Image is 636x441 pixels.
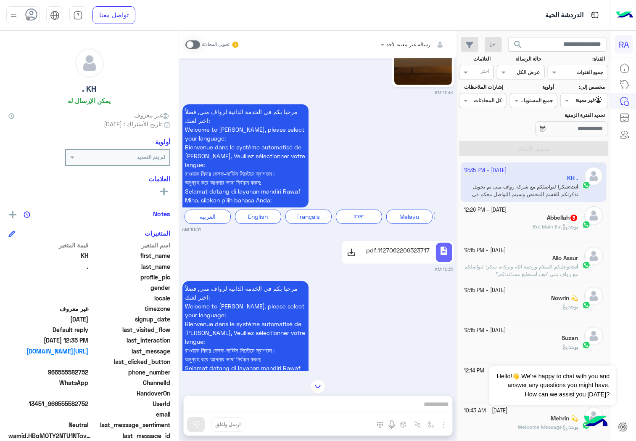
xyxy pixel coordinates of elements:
[366,246,430,255] p: 1127062209523717.pdf
[185,210,231,223] div: العربية
[90,399,171,408] span: UserId
[342,241,454,264] a: description1127062209523717.pdf
[90,420,171,429] span: last_message_sentiment
[460,55,491,63] label: العلامات
[570,424,578,430] span: بوت
[569,263,578,270] b: :
[8,304,89,313] span: غير معروف
[582,261,591,269] img: WhatsApp
[511,83,554,91] label: أولوية
[90,347,171,356] span: last_message
[570,344,578,350] span: بوت
[90,251,171,260] span: first_name
[75,49,104,77] img: defaultAdmin.png
[464,327,506,335] small: [DATE] - 12:15 PM
[584,327,603,345] img: defaultAdmin.png
[435,266,454,273] small: 10:51 AM
[570,303,578,310] span: بوت
[570,263,578,270] span: انت
[90,410,171,419] span: email
[8,251,89,260] span: KH
[464,247,506,255] small: [DATE] - 12:15 PM
[8,10,19,21] img: profile
[155,138,170,146] h6: أولوية
[584,206,603,225] img: defaultAdmin.png
[90,368,171,377] span: phone_number
[90,336,171,345] span: last_interaction
[562,83,605,91] label: مخصص إلى:
[50,11,60,20] img: tab
[584,407,603,426] img: defaultAdmin.png
[104,120,162,128] span: تاريخ الأشتراك : [DATE]
[582,341,591,349] img: WhatsApp
[508,37,529,55] button: search
[568,223,578,230] b: :
[363,243,433,263] div: 1127062209523717.pdf
[386,210,433,223] div: Melayu
[8,420,89,429] span: 0
[90,294,171,303] span: locale
[336,210,382,223] div: বাংলা
[211,417,245,432] button: ارسل واغلق
[480,67,491,77] div: اختر
[568,424,578,430] b: :
[615,35,633,53] div: RA
[464,407,508,415] small: [DATE] - 10:43 AM
[90,389,171,398] span: HandoverOn
[489,366,616,405] span: Hello!👋 We're happy to chat with you and answer any questions you might have. How can we assist y...
[8,315,89,324] span: 2025-09-23T07:50:58.748Z
[69,6,86,24] a: tab
[584,287,603,306] img: defaultAdmin.png
[90,325,171,334] span: last_visited_flow
[464,263,578,277] span: وعليكم السلام ورحمة الله وبركاته شكرا لتواصلكم مع رواف منى كيف أستطيع مساعدتكم؟
[182,104,309,207] p: 23/9/2025, 10:51 AM
[8,357,89,366] span: null
[435,89,454,96] small: 10:51 AM
[551,415,578,422] h5: Mehrin 💫
[464,367,506,375] small: [DATE] - 12:14 PM
[68,97,111,104] h6: يمكن الإرسال له
[137,154,165,160] b: لم يتم التحديد
[581,407,611,437] img: hulul-logo.png
[568,344,578,350] b: :
[464,287,506,295] small: [DATE] - 12:15 PM
[235,210,281,223] div: English
[8,399,89,408] span: 13451_966555582752
[134,111,170,120] span: غير معروف
[90,315,171,324] span: signup_date
[182,281,309,384] p: 23/9/2025, 10:51 AM
[8,325,89,334] span: Default reply
[182,226,201,233] small: 10:51 AM
[513,40,523,50] span: search
[90,262,171,271] span: last_name
[73,11,83,20] img: tab
[8,431,92,440] span: wamid.HBgMOTY2NTU1NTgyNzUyFQIAEhgUM0EwOUY2RkJBMEUzRDUyNTZDNDgA
[9,211,16,218] img: add
[92,6,135,24] a: تواصل معنا
[8,389,89,398] span: null
[8,368,89,377] span: 966555582752
[545,10,583,21] p: الدردشة الحية
[90,378,171,387] span: ChannelId
[153,210,170,218] h6: Notes
[387,41,431,48] span: رسالة غير معينة لأحد
[552,255,578,262] h5: Allo Assur
[8,262,89,271] span: .
[459,141,608,156] button: تطبيق الفلاتر
[562,335,578,342] h5: Suzan
[24,211,30,218] img: notes
[145,229,170,237] h6: المتغيرات
[285,210,332,223] div: Français
[616,6,633,24] img: Logo
[311,379,325,394] img: scroll
[8,378,89,387] span: 2
[547,214,578,221] h5: Abbellah
[8,410,89,419] span: null
[568,303,578,310] b: :
[202,41,230,48] small: تحويل المحادثة
[90,357,171,366] span: last_clicked_button
[90,241,171,250] span: اسم المتغير
[511,112,605,119] label: تحديد الفترة الزمنية
[549,55,605,63] label: القناة:
[584,247,603,266] img: defaultAdmin.png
